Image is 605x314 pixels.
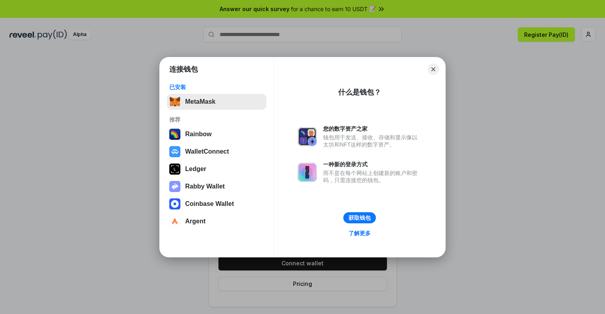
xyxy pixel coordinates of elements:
img: svg+xml,%3Csvg%20width%3D%22120%22%20height%3D%22120%22%20viewBox%3D%220%200%20120%20120%22%20fil... [169,129,180,140]
button: Close [428,64,439,75]
div: 一种新的登录方式 [323,161,421,168]
a: 了解更多 [344,228,375,238]
div: 什么是钱包？ [338,88,381,97]
div: 而不是在每个网站上创建新的账户和密码，只需连接您的钱包。 [323,169,421,184]
div: Coinbase Wallet [185,200,234,207]
img: svg+xml,%3Csvg%20xmlns%3D%22http%3A%2F%2Fwww.w3.org%2F2000%2Fsvg%22%20fill%3D%22none%22%20viewBox... [169,181,180,192]
img: svg+xml,%3Csvg%20width%3D%2228%22%20height%3D%2228%22%20viewBox%3D%220%200%2028%2028%22%20fill%3D... [169,198,180,209]
div: MetaMask [185,98,215,105]
h1: 连接钱包 [169,65,198,74]
button: MetaMask [167,94,266,110]
img: svg+xml,%3Csvg%20fill%3D%22none%22%20height%3D%2233%22%20viewBox%3D%220%200%2035%2033%22%20width%... [169,96,180,107]
div: 您的数字资产之家 [323,125,421,132]
button: Argent [167,213,266,229]
div: 推荐 [169,116,264,123]
button: Coinbase Wallet [167,196,266,212]
button: Rainbow [167,126,266,142]
div: 了解更多 [348,230,371,237]
button: Rabby Wallet [167,179,266,194]
button: Ledger [167,161,266,177]
div: Argent [185,218,206,225]
img: svg+xml,%3Csvg%20width%3D%2228%22%20height%3D%2228%22%20viewBox%3D%220%200%2028%2028%22%20fill%3D... [169,216,180,227]
div: Ledger [185,166,206,173]
button: WalletConnect [167,144,266,160]
img: svg+xml,%3Csvg%20xmlns%3D%22http%3A%2F%2Fwww.w3.org%2F2000%2Fsvg%22%20fill%3D%22none%22%20viewBox... [298,163,317,182]
div: 已安装 [169,84,264,91]
button: 获取钱包 [343,212,376,223]
div: Rabby Wallet [185,183,225,190]
img: svg+xml,%3Csvg%20width%3D%2228%22%20height%3D%2228%22%20viewBox%3D%220%200%2028%2028%22%20fill%3D... [169,146,180,157]
img: svg+xml,%3Csvg%20xmlns%3D%22http%3A%2F%2Fwww.w3.org%2F2000%2Fsvg%22%20width%3D%2228%22%20height%3... [169,164,180,175]
div: Rainbow [185,131,212,138]
div: WalletConnect [185,148,229,155]
div: 钱包用于发送、接收、存储和显示像以太坊和NFT这样的数字资产。 [323,134,421,148]
div: 获取钱包 [348,214,371,221]
img: svg+xml,%3Csvg%20xmlns%3D%22http%3A%2F%2Fwww.w3.org%2F2000%2Fsvg%22%20fill%3D%22none%22%20viewBox... [298,127,317,146]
